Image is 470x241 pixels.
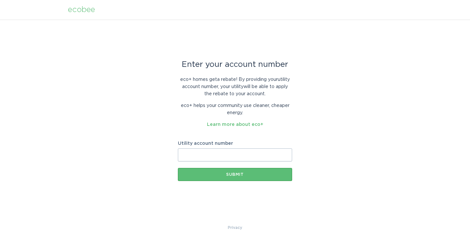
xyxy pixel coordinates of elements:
label: Utility account number [178,141,292,146]
div: Enter your account number [178,61,292,68]
p: eco+ helps your community use cleaner, cheaper energy. [178,102,292,116]
button: Submit [178,168,292,181]
a: Privacy Policy & Terms of Use [228,224,242,231]
p: eco+ homes get a rebate ! By providing your utility account number , your utility will be able to... [178,76,292,98]
div: ecobee [68,6,95,13]
a: Learn more about eco+ [207,122,263,127]
div: Submit [181,173,289,176]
